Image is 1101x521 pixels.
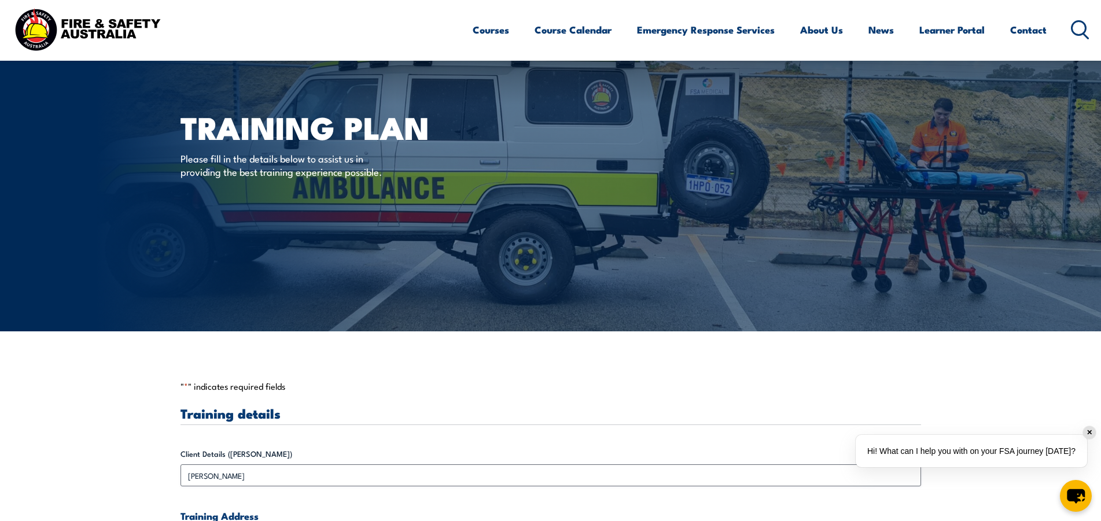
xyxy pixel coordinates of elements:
h3: Training details [181,407,921,420]
a: About Us [800,14,843,45]
p: Please fill in the details below to assist us in providing the best training experience possible. [181,152,392,179]
a: Contact [1010,14,1047,45]
a: Courses [473,14,509,45]
a: Learner Portal [919,14,985,45]
a: Course Calendar [535,14,612,45]
div: ✕ [1083,426,1096,439]
a: Emergency Response Services [637,14,775,45]
p: " " indicates required fields [181,380,921,392]
div: Hi! What can I help you with on your FSA journey [DATE]? [856,435,1087,467]
button: chat-button [1060,480,1092,512]
label: Client Details ([PERSON_NAME]) [181,448,921,460]
a: News [868,14,894,45]
h1: Training plan [181,113,466,141]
